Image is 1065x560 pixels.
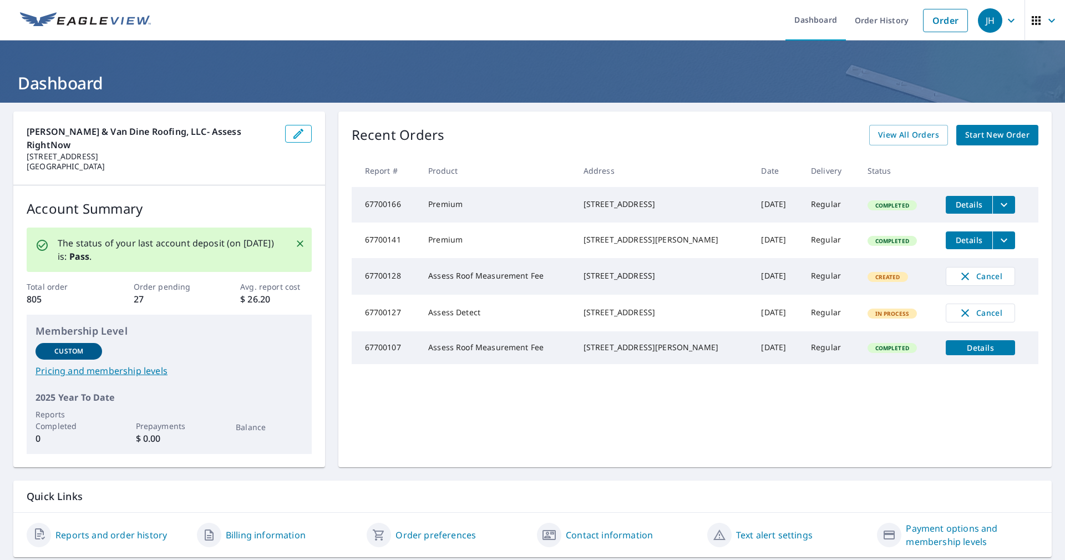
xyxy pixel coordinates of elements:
[419,258,575,295] td: Assess Roof Measurement Fee
[584,307,744,318] div: [STREET_ADDRESS]
[27,152,276,162] p: [STREET_ADDRESS]
[352,125,445,145] p: Recent Orders
[419,154,575,187] th: Product
[35,391,303,404] p: 2025 Year To Date
[419,295,575,331] td: Assess Detect
[226,528,306,542] a: Billing information
[957,306,1003,320] span: Cancel
[584,342,744,353] div: [STREET_ADDRESS][PERSON_NAME]
[957,270,1003,283] span: Cancel
[35,364,303,377] a: Pricing and membership levels
[240,281,311,292] p: Avg. report cost
[869,344,916,352] span: Completed
[27,490,1038,503] p: Quick Links
[956,125,1038,145] a: Start New Order
[352,223,420,258] td: 67700141
[13,72,1052,94] h1: Dashboard
[946,267,1015,286] button: Cancel
[293,236,307,251] button: Close
[352,331,420,364] td: 67700107
[802,331,859,364] td: Regular
[869,201,916,209] span: Completed
[859,154,937,187] th: Status
[752,258,802,295] td: [DATE]
[869,310,916,317] span: In Process
[419,331,575,364] td: Assess Roof Measurement Fee
[802,295,859,331] td: Regular
[395,528,476,542] a: Order preferences
[923,9,968,32] a: Order
[27,162,276,171] p: [GEOGRAPHIC_DATA]
[35,408,102,432] p: Reports Completed
[869,237,916,245] span: Completed
[27,292,98,306] p: 805
[136,432,202,445] p: $ 0.00
[752,154,802,187] th: Date
[952,199,986,210] span: Details
[352,154,420,187] th: Report #
[575,154,753,187] th: Address
[802,258,859,295] td: Regular
[992,231,1015,249] button: filesDropdownBtn-67700141
[584,199,744,210] div: [STREET_ADDRESS]
[352,295,420,331] td: 67700127
[58,236,282,263] p: The status of your last account deposit (on [DATE]) is: .
[906,522,1038,548] a: Payment options and membership levels
[946,231,992,249] button: detailsBtn-67700141
[27,125,276,152] p: [PERSON_NAME] & Van Dine Roofing, LLC- Assess RightNow
[27,199,312,219] p: Account Summary
[136,420,202,432] p: Prepayments
[946,340,1015,355] button: detailsBtn-67700107
[55,528,167,542] a: Reports and order history
[946,304,1015,322] button: Cancel
[869,125,948,145] a: View All Orders
[952,342,1008,353] span: Details
[952,235,986,245] span: Details
[752,223,802,258] td: [DATE]
[419,187,575,223] td: Premium
[802,154,859,187] th: Delivery
[35,324,303,339] p: Membership Level
[965,128,1029,142] span: Start New Order
[352,187,420,223] td: 67700166
[240,292,311,306] p: $ 26.20
[566,528,653,542] a: Contact information
[736,528,813,542] a: Text alert settings
[752,187,802,223] td: [DATE]
[978,8,1002,33] div: JH
[35,432,102,445] p: 0
[752,331,802,364] td: [DATE]
[802,187,859,223] td: Regular
[584,270,744,281] div: [STREET_ADDRESS]
[878,128,939,142] span: View All Orders
[236,421,302,433] p: Balance
[20,12,151,29] img: EV Logo
[54,346,83,356] p: Custom
[584,234,744,245] div: [STREET_ADDRESS][PERSON_NAME]
[946,196,992,214] button: detailsBtn-67700166
[134,292,205,306] p: 27
[992,196,1015,214] button: filesDropdownBtn-67700166
[752,295,802,331] td: [DATE]
[419,223,575,258] td: Premium
[352,258,420,295] td: 67700128
[27,281,98,292] p: Total order
[869,273,907,281] span: Created
[134,281,205,292] p: Order pending
[802,223,859,258] td: Regular
[69,250,90,263] b: Pass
